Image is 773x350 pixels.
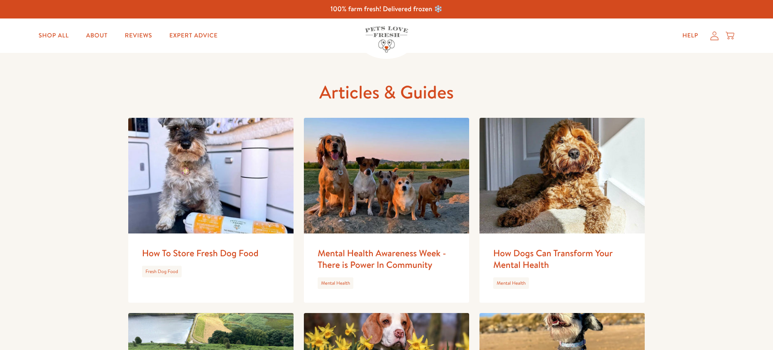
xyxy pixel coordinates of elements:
a: Expert Advice [163,27,225,44]
a: Shop All [32,27,76,44]
a: How To Store Fresh Dog Food [142,247,259,259]
a: Reviews [118,27,159,44]
img: How To Store Fresh Dog Food [128,118,294,233]
img: How Dogs Can Transform Your Mental Health [479,118,645,233]
h1: Articles & Guides [128,80,645,104]
a: Mental Health [321,279,350,286]
a: Fresh Dog Food [145,268,178,275]
a: Mental Health [497,279,526,286]
a: Mental Health Awareness Week - There is Power In Community [318,247,446,271]
a: How Dogs Can Transform Your Mental Health [493,247,612,271]
a: About [79,27,114,44]
img: Mental Health Awareness Week - There is Power In Community [304,118,469,233]
a: Help [675,27,705,44]
img: Pets Love Fresh [365,26,408,52]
